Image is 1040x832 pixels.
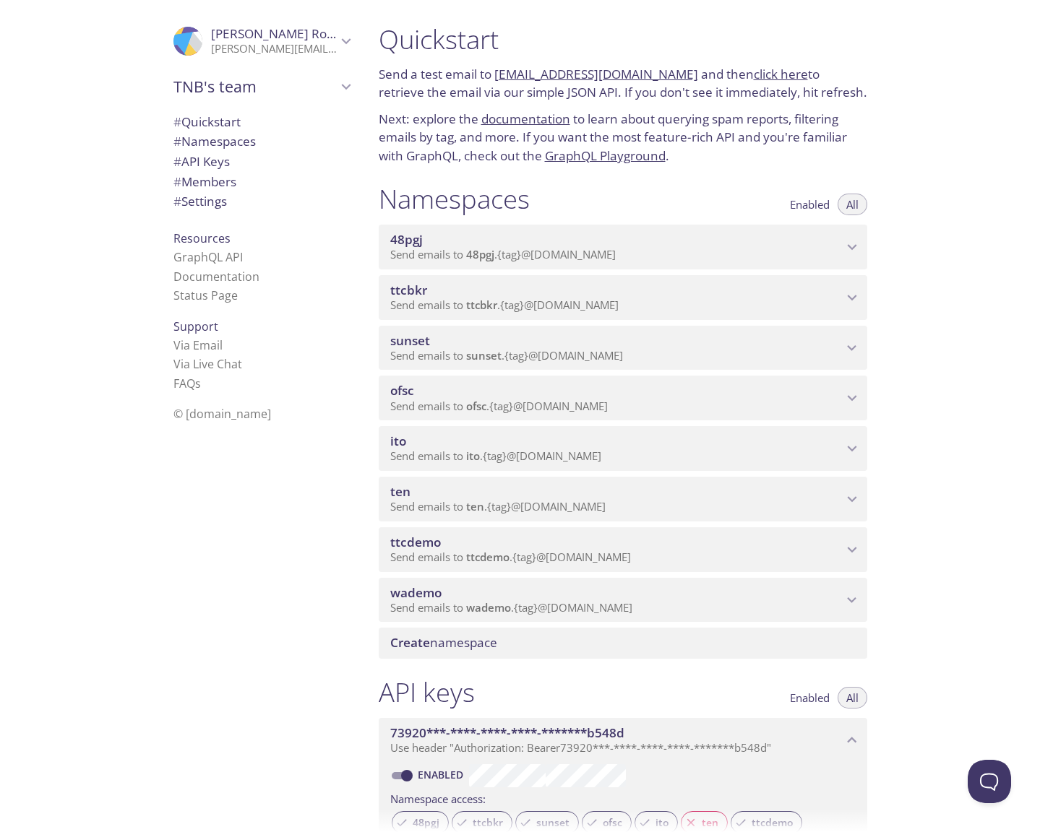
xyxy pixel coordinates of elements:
span: ttcdemo [466,550,510,564]
span: Settings [173,193,227,209]
div: ten namespace [379,477,867,521]
div: Create namespace [379,628,867,658]
span: Send emails to . {tag} @[DOMAIN_NAME] [390,550,631,564]
div: Adam Rosadiuk [162,17,361,65]
div: wademo namespace [379,578,867,623]
a: Status Page [173,287,238,303]
a: click here [754,66,808,82]
div: Members [162,172,361,192]
span: ten [390,483,411,500]
span: 48pgj [390,231,423,248]
span: Send emails to . {tag} @[DOMAIN_NAME] [390,600,632,615]
span: sunset [466,348,502,363]
span: Create [390,634,430,651]
span: namespace [390,634,497,651]
span: ten [466,499,484,513]
a: Via Email [173,337,223,353]
span: # [173,173,181,190]
p: Next: explore the to learn about querying spam reports, filtering emails by tag, and more. If you... [379,110,867,165]
a: [EMAIL_ADDRESS][DOMAIN_NAME] [494,66,698,82]
div: ttcbkr namespace [379,275,867,320]
div: ttcdemo namespace [379,527,867,572]
p: [PERSON_NAME][EMAIL_ADDRESS][DOMAIN_NAME] [211,42,337,56]
span: ttcbkr [390,282,427,298]
span: 48pgj [466,247,494,261]
span: Support [173,318,218,334]
span: # [173,153,181,170]
a: documentation [481,110,570,127]
span: ttcbkr [466,298,497,312]
span: Send emails to . {tag} @[DOMAIN_NAME] [390,448,601,463]
span: # [173,133,181,149]
label: Namespace access: [390,787,486,808]
button: All [838,194,867,215]
span: sunset [390,332,430,349]
h1: Quickstart [379,23,867,56]
span: ofsc [466,399,486,413]
span: Namespaces [173,133,256,149]
span: # [173,193,181,209]
div: Team Settings [162,191,361,212]
span: API Keys [173,153,230,170]
span: Quickstart [173,113,241,130]
a: Via Live Chat [173,356,242,372]
div: ito namespace [379,426,867,471]
span: Send emails to . {tag} @[DOMAIN_NAME] [390,247,616,261]
span: Send emails to . {tag} @[DOMAIN_NAME] [390,399,608,413]
span: Resources [173,230,231,246]
div: ofsc namespace [379,376,867,420]
h1: Namespaces [379,183,530,215]
button: All [838,687,867,708]
span: Send emails to . {tag} @[DOMAIN_NAME] [390,298,619,312]
h1: API keys [379,676,475,708]
div: 48pgj namespace [379,225,867,269]
span: ito [390,433,406,449]
span: © [DOMAIN_NAME] [173,406,271,422]
button: Enabled [781,687,838,708]
span: Send emails to . {tag} @[DOMAIN_NAME] [390,348,623,363]
span: Send emails to . {tag} @[DOMAIN_NAME] [390,499,606,513]
span: TNB's team [173,77,337,97]
span: ito [466,448,480,463]
span: wademo [466,600,511,615]
a: FAQ [173,376,201,391]
div: API Keys [162,152,361,172]
span: wademo [390,584,442,601]
p: Send a test email to and then to retrieve the email via our simple JSON API. If you don't see it ... [379,65,867,102]
div: sunset namespace [379,326,867,370]
span: Members [173,173,236,190]
button: Enabled [781,194,838,215]
div: TNB's team [162,68,361,105]
span: ttcdemo [390,534,441,550]
iframe: Help Scout Beacon - Open [968,760,1011,803]
span: # [173,113,181,130]
a: Documentation [173,269,259,285]
a: Enabled [416,768,469,781]
span: [PERSON_NAME] Rosadiuk [211,25,364,42]
div: Quickstart [162,112,361,132]
span: s [195,376,201,391]
span: ofsc [390,382,414,399]
a: GraphQL API [173,249,243,265]
a: GraphQL Playground [545,147,666,164]
div: Namespaces [162,131,361,152]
